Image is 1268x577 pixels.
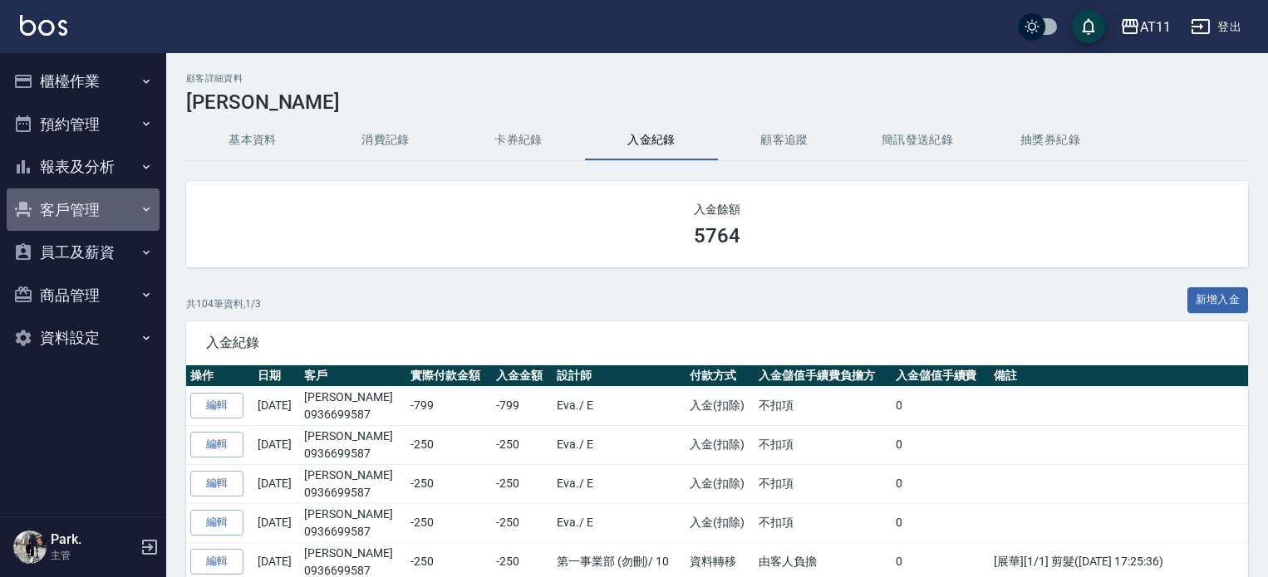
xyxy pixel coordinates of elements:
[686,503,754,542] td: 入金(扣除)
[253,425,300,464] td: [DATE]
[406,386,492,425] td: -799
[553,386,686,425] td: Eva. / E
[406,365,492,387] th: 實際付款金額
[7,188,160,232] button: 客戶管理
[51,548,135,563] p: 主管
[892,365,990,387] th: 入金儲值手續費
[686,425,754,464] td: 入金(扣除)
[20,15,67,36] img: Logo
[7,145,160,188] button: 報表及分析
[984,120,1117,160] button: 抽獎券紀錄
[13,531,47,564] img: Person
[406,464,492,503] td: -250
[892,386,990,425] td: 0
[754,386,892,425] td: 不扣項
[553,425,686,464] td: Eva. / E
[206,335,1228,351] span: 入金紀錄
[492,386,552,425] td: -799
[7,103,160,146] button: 預約管理
[7,60,160,103] button: 櫃檯作業
[754,503,892,542] td: 不扣項
[990,365,1248,387] th: 備註
[754,464,892,503] td: 不扣項
[304,445,402,462] p: 0936699587
[300,464,406,503] td: [PERSON_NAME]
[319,120,452,160] button: 消費記錄
[686,386,754,425] td: 入金(扣除)
[1187,287,1249,313] button: 新增入金
[585,120,718,160] button: 入金紀錄
[186,73,1248,84] h2: 顧客詳細資料
[300,386,406,425] td: [PERSON_NAME]
[718,120,851,160] button: 顧客追蹤
[892,503,990,542] td: 0
[553,464,686,503] td: Eva. / E
[553,365,686,387] th: 設計師
[892,464,990,503] td: 0
[300,365,406,387] th: 客戶
[492,365,552,387] th: 入金金額
[253,503,300,542] td: [DATE]
[686,365,754,387] th: 付款方式
[300,503,406,542] td: [PERSON_NAME]
[186,90,1248,114] h3: [PERSON_NAME]
[190,393,243,418] a: 編輯
[206,201,1228,218] h2: 入金餘額
[253,386,300,425] td: [DATE]
[851,120,984,160] button: 簡訊發送紀錄
[186,365,253,387] th: 操作
[7,231,160,274] button: 員工及薪資
[694,224,740,247] h3: 5764
[553,503,686,542] td: Eva. / E
[186,120,319,160] button: 基本資料
[406,425,492,464] td: -250
[1140,17,1171,37] div: AT11
[452,120,585,160] button: 卡券紀錄
[492,425,552,464] td: -250
[1113,10,1177,44] button: AT11
[7,274,160,317] button: 商品管理
[406,503,492,542] td: -250
[304,523,402,540] p: 0936699587
[190,510,243,535] a: 編輯
[253,464,300,503] td: [DATE]
[253,365,300,387] th: 日期
[492,503,552,542] td: -250
[686,464,754,503] td: 入金(扣除)
[190,471,243,496] a: 編輯
[304,406,402,423] p: 0936699587
[754,425,892,464] td: 不扣項
[190,549,243,575] a: 編輯
[186,296,261,311] p: 共 104 筆資料, 1 / 3
[1072,10,1105,43] button: save
[51,531,135,548] h5: Park.
[492,464,552,503] td: -250
[7,316,160,359] button: 資料設定
[304,484,402,501] p: 0936699587
[300,425,406,464] td: [PERSON_NAME]
[190,432,243,457] a: 編輯
[754,365,892,387] th: 入金儲值手續費負擔方
[1184,12,1248,42] button: 登出
[892,425,990,464] td: 0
